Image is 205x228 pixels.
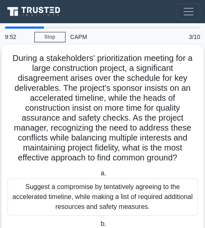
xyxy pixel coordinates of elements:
span: a. [101,170,106,177]
span: b. [101,220,106,227]
div: CAPM [65,29,171,45]
div: Suggest a compromise by tentatively agreeing to the accelerated timeline, while making a list of ... [7,178,198,216]
button: Toggle navigation [177,3,200,20]
h5: During a stakeholders' prioritization meeting for a large construction project, a significant dis... [7,53,198,163]
a: Stop [34,32,65,42]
